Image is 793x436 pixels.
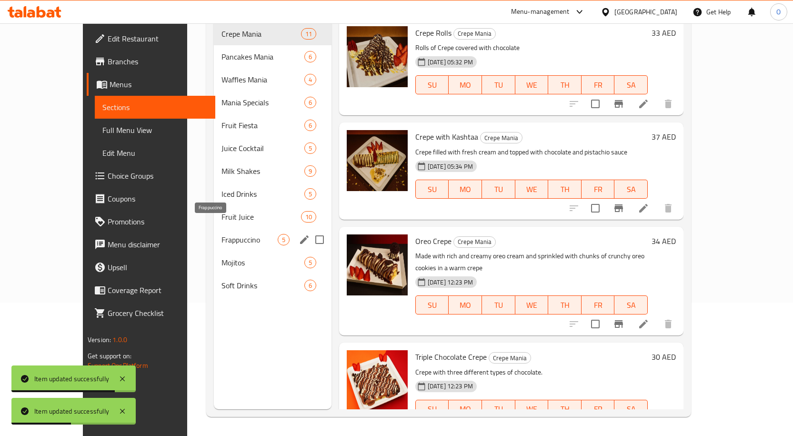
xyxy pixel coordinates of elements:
[657,92,680,115] button: delete
[87,233,215,256] a: Menu disclaimer
[515,400,549,419] button: WE
[347,130,408,191] img: Crepe with Kashtaa
[221,74,304,85] span: Waffles Mania
[657,313,680,335] button: delete
[214,160,331,183] div: Milk Shakes9
[424,382,477,391] span: [DATE] 12:23 PM
[304,165,316,177] div: items
[214,45,331,68] div: Pancakes Mania6
[638,98,649,110] a: Edit menu item
[221,51,304,62] div: Pancakes Mania
[453,236,496,248] div: Crepe Mania
[585,183,611,196] span: FR
[585,314,605,334] span: Select to update
[301,213,316,222] span: 10
[221,28,301,40] span: Crepe Mania
[652,26,676,40] h6: 33 AED
[657,197,680,220] button: delete
[88,334,111,346] span: Version:
[552,298,578,312] span: TH
[214,91,331,114] div: Mania Specials6
[88,359,148,372] a: Support.OpsPlatform
[108,307,208,319] span: Grocery Checklist
[548,180,582,199] button: TH
[415,250,648,274] p: Made with rich and creamy oreo cream and sprinkled with chunks of crunchy oreo cookies in a warm ...
[449,295,482,314] button: MO
[548,75,582,94] button: TH
[347,234,408,295] img: Oreo Crepe
[214,205,331,228] div: Fruit Juice10
[519,402,545,416] span: WE
[515,295,549,314] button: WE
[652,234,676,248] h6: 34 AED
[519,298,545,312] span: WE
[110,79,208,90] span: Menus
[449,75,482,94] button: MO
[638,203,649,214] a: Edit menu item
[415,350,487,364] span: Triple Chocolate Crepe
[221,211,301,223] div: Fruit Juice
[304,188,316,200] div: items
[304,120,316,131] div: items
[34,406,109,416] div: Item updated successfully
[519,78,545,92] span: WE
[305,281,316,290] span: 6
[34,374,109,384] div: Item updated successfully
[301,211,316,223] div: items
[108,239,208,250] span: Menu disclaimer
[652,350,676,364] h6: 30 AED
[102,147,208,159] span: Edit Menu
[618,402,644,416] span: SA
[482,400,515,419] button: TU
[87,302,215,324] a: Grocery Checklist
[480,132,522,143] div: Crepe Mania
[415,295,449,314] button: SU
[87,187,215,210] a: Coupons
[214,183,331,205] div: Iced Drinks5
[278,234,290,245] div: items
[108,56,208,67] span: Branches
[652,130,676,143] h6: 37 AED
[424,162,477,171] span: [DATE] 05:34 PM
[454,28,495,39] span: Crepe Mania
[221,97,304,108] div: Mania Specials
[776,7,781,17] span: O
[214,114,331,137] div: Fruit Fiesta6
[489,353,531,364] span: Crepe Mania
[415,234,452,248] span: Oreo Crepe
[582,295,615,314] button: FR
[511,6,570,18] div: Menu-management
[305,144,316,153] span: 5
[515,75,549,94] button: WE
[305,190,316,199] span: 5
[108,33,208,44] span: Edit Restaurant
[95,96,215,119] a: Sections
[95,119,215,142] a: Full Menu View
[108,262,208,273] span: Upsell
[420,402,445,416] span: SU
[552,183,578,196] span: TH
[614,75,648,94] button: SA
[585,298,611,312] span: FR
[415,400,449,419] button: SU
[607,197,630,220] button: Branch-specific-item
[88,350,131,362] span: Get support on:
[449,400,482,419] button: MO
[214,19,331,301] nav: Menu sections
[548,295,582,314] button: TH
[420,183,445,196] span: SU
[304,142,316,154] div: items
[454,236,495,247] span: Crepe Mania
[481,132,522,143] span: Crepe Mania
[102,124,208,136] span: Full Menu View
[585,78,611,92] span: FR
[582,400,615,419] button: FR
[297,233,311,247] button: edit
[108,170,208,182] span: Choice Groups
[585,198,605,218] span: Select to update
[87,27,215,50] a: Edit Restaurant
[415,130,478,144] span: Crepe with Kashtaa
[304,97,316,108] div: items
[585,94,605,114] span: Select to update
[489,352,531,364] div: Crepe Mania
